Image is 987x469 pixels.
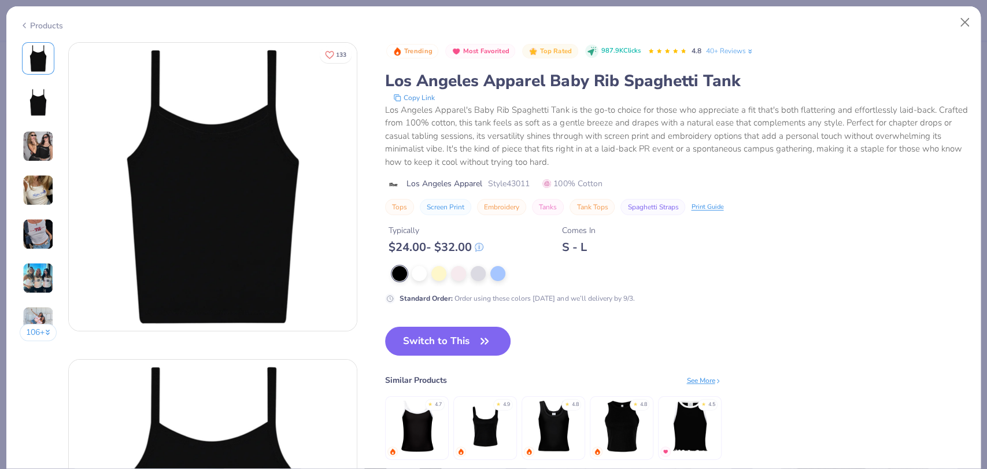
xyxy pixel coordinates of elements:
[526,448,533,455] img: trending.gif
[564,401,569,405] div: ★
[540,48,572,54] span: Top Rated
[692,46,701,56] span: 4.8
[954,12,976,34] button: Close
[404,48,432,54] span: Trending
[420,199,471,215] button: Screen Print
[20,324,57,341] button: 106+
[385,180,401,189] img: brand logo
[20,20,63,32] div: Products
[385,104,967,169] div: Los Angeles Apparel's Baby Rib Spaghetti Tank is the go-to choice for those who appreciate a fit ...
[648,42,687,61] div: 4.8 Stars
[663,398,718,453] img: Fresh Prints Sasha Crop Top
[23,219,54,250] img: User generated content
[23,263,54,294] img: User generated content
[532,199,564,215] button: Tanks
[686,375,722,386] div: See More
[528,47,538,56] img: Top Rated sort
[633,401,637,405] div: ★
[452,47,461,56] img: Most Favorited sort
[390,92,438,104] button: copy to clipboard
[24,45,52,72] img: Front
[463,48,509,54] span: Most Favorited
[701,401,705,405] div: ★
[594,448,601,455] img: trending.gif
[385,199,414,215] button: Tops
[389,224,483,237] div: Typically
[691,202,723,212] div: Print Guide
[400,293,634,304] div: Order using these colors [DATE] and we’ll delivery by 9/3.
[542,178,602,190] span: 100% Cotton
[385,327,511,356] button: Switch to This
[69,43,357,331] img: Front
[662,448,669,455] img: MostFav.gif
[571,401,578,409] div: 4.8
[488,178,530,190] span: Style 43011
[336,52,346,58] span: 133
[620,199,685,215] button: Spaghetti Straps
[503,401,510,409] div: 4.9
[400,294,453,303] strong: Standard Order :
[320,46,352,63] button: Like
[522,44,578,59] button: Badge Button
[457,448,464,455] img: trending.gif
[389,448,396,455] img: trending.gif
[23,175,54,206] img: User generated content
[390,398,445,453] img: Fresh Prints Cali Camisole Top
[393,47,402,56] img: Trending sort
[445,44,515,59] button: Badge Button
[406,178,482,190] span: Los Angeles Apparel
[601,46,641,56] span: 987.9K Clicks
[389,240,483,254] div: $ 24.00 - $ 32.00
[458,398,513,453] img: Bella Canvas Ladies' Micro Ribbed Scoop Tank
[706,46,754,56] a: 40+ Reviews
[385,70,967,92] div: Los Angeles Apparel Baby Rib Spaghetti Tank
[594,398,649,453] img: Bella + Canvas Ladies' Micro Ribbed Racerback Tank
[428,401,432,405] div: ★
[496,401,501,405] div: ★
[435,401,442,409] div: 4.7
[570,199,615,215] button: Tank Tops
[386,44,438,59] button: Badge Button
[561,240,595,254] div: S - L
[477,199,526,215] button: Embroidery
[639,401,646,409] div: 4.8
[24,88,52,116] img: Back
[708,401,715,409] div: 4.5
[385,374,447,386] div: Similar Products
[23,306,54,338] img: User generated content
[526,398,581,453] img: Fresh Prints Sunset Blvd Ribbed Scoop Tank Top
[561,224,595,237] div: Comes In
[23,131,54,162] img: User generated content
